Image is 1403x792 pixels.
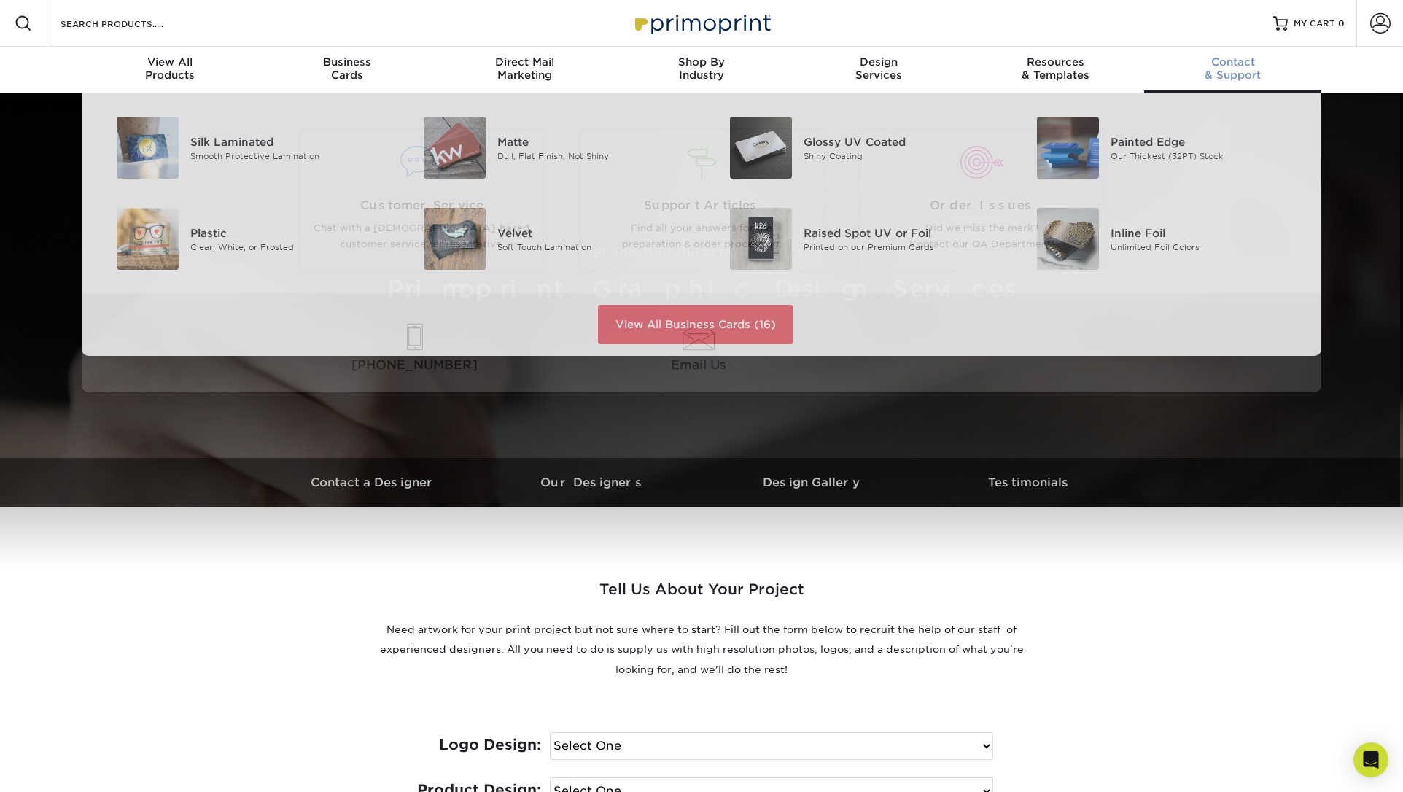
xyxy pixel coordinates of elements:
span: Customer Service [310,197,533,214]
div: Services [790,55,967,82]
p: Did we miss the mark? Contact our QA Department! [870,220,1093,253]
a: Shop ByIndustry [613,47,790,93]
p: Need artwork for your print project but not sure where to start? Fill out the form below to recru... [373,620,1030,680]
span: Business [259,55,436,69]
img: Primoprint [629,7,774,39]
div: Marketing [436,55,613,82]
a: Email Us [559,324,837,375]
label: Logo Design: [410,732,541,758]
span: Resources [967,55,1144,69]
a: BusinessCards [259,47,436,93]
p: Chat with a [DEMOGRAPHIC_DATA]-based customer service representative. [310,220,533,253]
span: [PHONE_NUMBER] [276,356,553,374]
a: [PHONE_NUMBER] [276,324,553,375]
div: Products [82,55,259,82]
span: View All [82,55,259,69]
div: Open Intercom Messenger [1353,742,1388,777]
p: Find all your answers for file preparation & order processing. [590,220,813,253]
span: Support Articles [590,197,813,214]
span: Order Issues [870,197,1093,214]
input: SEARCH PRODUCTS..... [59,15,201,32]
a: DesignServices [790,47,967,93]
div: Industry [613,55,790,82]
div: & Templates [967,55,1144,82]
span: MY CART [1294,18,1335,30]
div: Cards [259,55,436,82]
a: Contact& Support [1144,47,1321,93]
a: Order Issues Did we miss the mark? Contact our QA Department! [852,128,1111,271]
a: Support Articles Find all your answers for file preparation & order processing. [572,128,831,271]
h2: Tell Us About Your Project [373,577,1030,614]
span: Contact [1144,55,1321,69]
span: Shop By [613,55,790,69]
a: Customer Service Chat with a [DEMOGRAPHIC_DATA]-based customer service representative. [292,128,551,271]
div: & Support [1144,55,1321,82]
span: Direct Mail [436,55,613,69]
span: Email Us [559,356,837,374]
a: Direct MailMarketing [436,47,613,93]
a: Resources& Templates [967,47,1144,93]
span: Design [790,55,967,69]
span: 0 [1338,18,1345,28]
a: View AllProducts [82,47,259,93]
